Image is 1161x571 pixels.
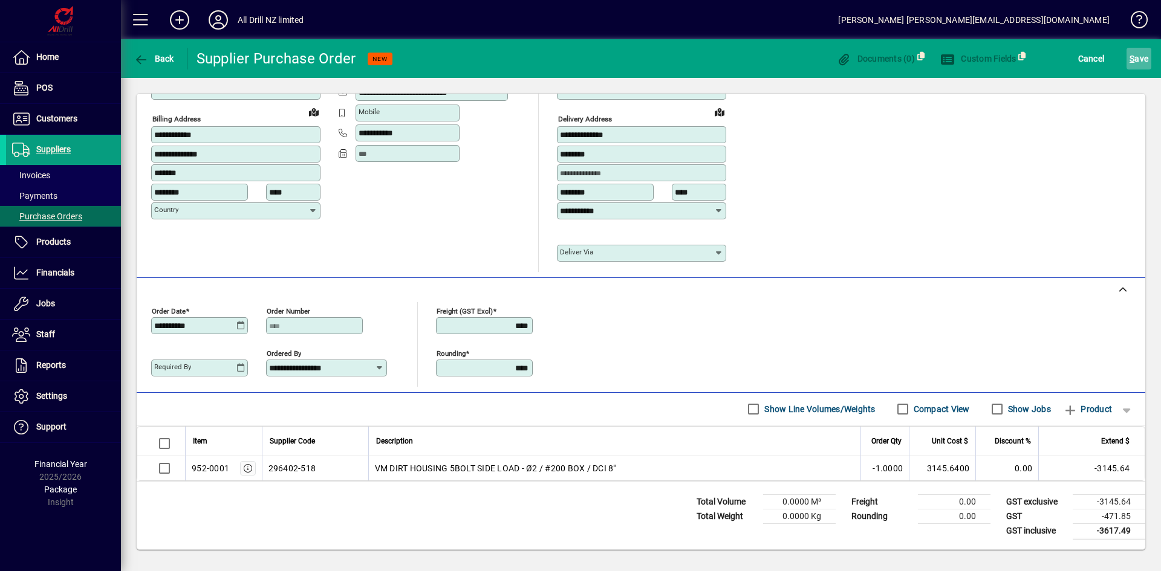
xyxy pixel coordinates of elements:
[6,412,121,442] a: Support
[710,102,729,121] a: View on map
[6,289,121,319] a: Jobs
[1130,54,1134,63] span: S
[1057,398,1118,420] button: Product
[1038,456,1145,480] td: -3145.64
[937,48,1020,69] button: Custom Fields
[940,54,1016,63] span: Custom Fields
[154,363,191,371] mat-label: Required by
[6,206,121,227] a: Purchase Orders
[845,509,918,523] td: Rounding
[1078,49,1105,68] span: Cancel
[833,48,918,69] button: Documents (0)
[12,211,82,221] span: Purchase Orders
[304,102,324,121] a: View on map
[691,494,763,509] td: Total Volume
[1000,523,1073,538] td: GST inclusive
[134,54,174,63] span: Back
[36,360,66,370] span: Reports
[6,185,121,206] a: Payments
[6,320,121,350] a: Staff
[995,434,1031,448] span: Discount %
[1130,49,1148,68] span: ave
[975,456,1038,480] td: 0.00
[1127,48,1151,69] button: Save
[437,349,466,357] mat-label: Rounding
[36,391,67,401] span: Settings
[691,509,763,523] td: Total Weight
[36,329,55,339] span: Staff
[836,54,915,63] span: Documents (0)
[1073,523,1145,538] td: -3617.49
[154,205,178,214] mat-label: Country
[36,144,71,154] span: Suppliers
[375,462,616,474] span: VM DIRT HOUSING 5BOLT SIDE LOAD - Ø2 / #200 BOX / DCI 8"
[1073,494,1145,509] td: -3145.64
[34,459,87,469] span: Financial Year
[762,403,875,415] label: Show Line Volumes/Weights
[6,350,121,381] a: Reports
[36,237,71,247] span: Products
[909,456,975,480] td: 3145.6400
[1073,509,1145,523] td: -471.85
[763,494,836,509] td: 0.0000 M³
[131,48,177,69] button: Back
[1000,494,1073,509] td: GST exclusive
[267,349,301,357] mat-label: Ordered by
[267,306,310,315] mat-label: Order number
[36,52,59,62] span: Home
[1122,2,1146,42] a: Knowledge Base
[36,422,67,431] span: Support
[845,494,918,509] td: Freight
[437,306,493,315] mat-label: Freight (GST excl)
[6,42,121,73] a: Home
[192,462,229,474] div: 952-0001
[6,165,121,185] a: Invoices
[911,403,970,415] label: Compact View
[238,10,304,30] div: All Drill NZ limited
[12,191,57,201] span: Payments
[36,268,74,277] span: Financials
[36,298,55,308] span: Jobs
[860,456,909,480] td: -1.0000
[871,434,902,448] span: Order Qty
[193,434,207,448] span: Item
[372,55,388,63] span: NEW
[270,434,315,448] span: Supplier Code
[36,83,53,92] span: POS
[160,9,199,31] button: Add
[44,485,77,494] span: Package
[359,108,380,116] mat-label: Mobile
[197,49,356,68] div: Supplier Purchase Order
[6,381,121,411] a: Settings
[763,509,836,523] td: 0.0000 Kg
[6,73,121,103] a: POS
[932,434,968,448] span: Unit Cost $
[262,456,368,480] td: 296402-518
[6,258,121,288] a: Financials
[152,306,186,315] mat-label: Order date
[121,48,187,69] app-page-header-button: Back
[36,114,77,123] span: Customers
[6,104,121,134] a: Customers
[1000,509,1073,523] td: GST
[918,509,990,523] td: 0.00
[12,170,50,180] span: Invoices
[1006,403,1051,415] label: Show Jobs
[560,248,593,256] mat-label: Deliver via
[1075,48,1108,69] button: Cancel
[376,434,413,448] span: Description
[6,227,121,257] a: Products
[1101,434,1130,448] span: Extend $
[199,9,238,31] button: Profile
[1063,399,1112,419] span: Product
[918,494,990,509] td: 0.00
[838,10,1110,30] div: [PERSON_NAME] [PERSON_NAME][EMAIL_ADDRESS][DOMAIN_NAME]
